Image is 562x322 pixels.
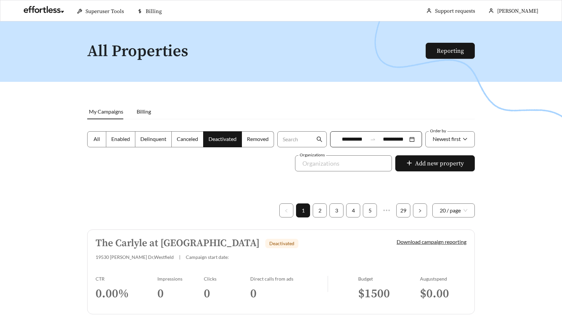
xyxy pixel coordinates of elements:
[415,159,464,168] span: Add new property
[250,286,327,301] h3: 0
[313,203,327,217] li: 2
[440,204,467,217] span: 20 / page
[250,276,327,282] div: Direct calls from ads
[380,203,394,217] span: •••
[279,203,293,217] li: Previous Page
[179,254,180,260] span: |
[413,203,427,217] li: Next Page
[140,136,166,142] span: Delinquent
[313,204,326,217] a: 2
[186,254,229,260] span: Campaign start date:
[363,204,377,217] a: 5
[497,8,538,14] span: [PERSON_NAME]
[346,204,360,217] a: 4
[316,136,322,142] span: search
[330,204,343,217] a: 3
[204,276,250,282] div: Clicks
[296,204,310,217] a: 1
[157,286,204,301] h3: 0
[284,209,288,213] span: left
[96,286,157,301] h3: 0.00 %
[111,136,130,142] span: Enabled
[420,286,466,301] h3: $ 0.00
[370,136,376,142] span: to
[395,155,475,171] button: plusAdd new property
[358,276,420,282] div: Budget
[96,238,260,249] h5: The Carlyle at [GEOGRAPHIC_DATA]
[86,8,124,15] span: Superuser Tools
[89,108,123,115] span: My Campaigns
[397,204,410,217] a: 29
[397,238,466,245] a: Download campaign reporting
[94,136,100,142] span: All
[435,8,475,14] a: Support requests
[432,203,475,217] div: Page Size
[363,203,377,217] li: 5
[418,209,422,213] span: right
[380,203,394,217] li: Next 5 Pages
[396,203,410,217] li: 29
[204,286,250,301] h3: 0
[329,203,343,217] li: 3
[426,43,475,59] button: Reporting
[96,254,174,260] span: 19530 [PERSON_NAME] Dr , Westfield
[296,203,310,217] li: 1
[177,136,198,142] span: Canceled
[279,203,293,217] button: left
[247,136,269,142] span: Removed
[437,47,464,55] a: Reporting
[87,229,475,314] a: The Carlyle at [GEOGRAPHIC_DATA]Deactivated19530 [PERSON_NAME] Dr,Westfield|Campaign start date:D...
[370,136,376,142] span: swap-right
[406,160,412,167] span: plus
[137,108,151,115] span: Billing
[96,276,157,282] div: CTR
[87,43,426,60] h1: All Properties
[413,203,427,217] button: right
[433,136,461,142] span: Newest first
[358,286,420,301] h3: $ 1500
[346,203,360,217] li: 4
[269,240,294,246] span: Deactivated
[420,276,466,282] div: August spend
[157,276,204,282] div: Impressions
[146,8,162,15] span: Billing
[208,136,237,142] span: Deactivated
